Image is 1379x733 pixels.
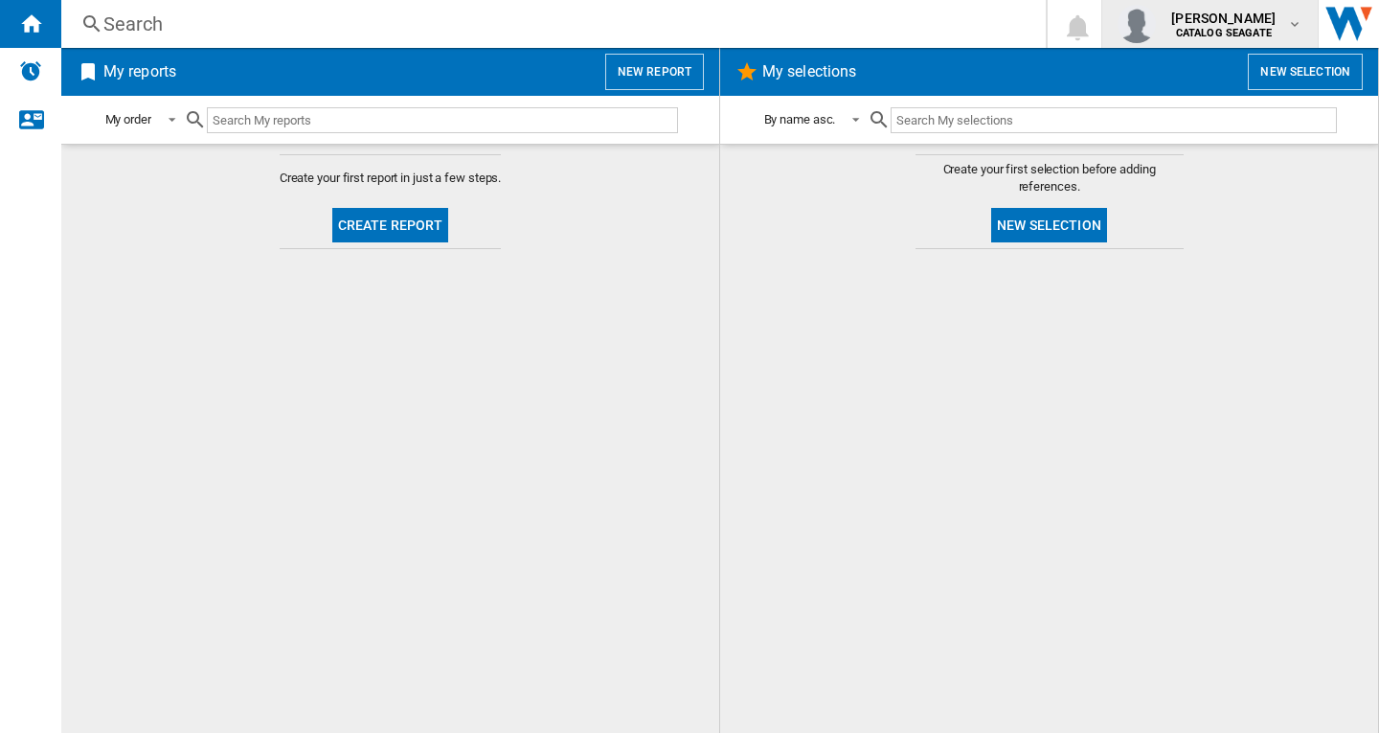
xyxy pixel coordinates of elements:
button: New report [605,54,704,90]
button: Create report [332,208,449,242]
b: CATALOG SEAGATE [1176,27,1272,39]
button: New selection [1248,54,1363,90]
h2: My reports [100,54,180,90]
img: profile.jpg [1118,5,1156,43]
span: [PERSON_NAME] [1171,9,1276,28]
input: Search My selections [891,107,1336,133]
input: Search My reports [207,107,678,133]
span: Create your first report in just a few steps. [280,170,502,187]
h2: My selections [758,54,860,90]
div: My order [105,112,151,126]
img: alerts-logo.svg [19,59,42,82]
div: By name asc. [764,112,836,126]
span: Create your first selection before adding references. [916,161,1184,195]
button: New selection [991,208,1107,242]
div: Search [103,11,996,37]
